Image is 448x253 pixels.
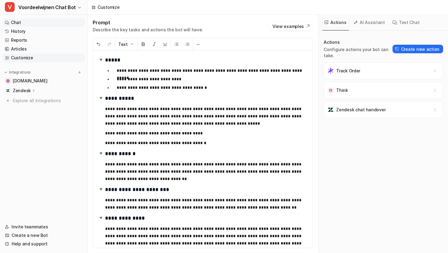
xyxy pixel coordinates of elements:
button: Actions [322,18,349,27]
button: Ordered List [182,38,193,50]
img: Track Order icon [328,68,334,74]
a: Explore all integrations [2,96,85,105]
span: V [5,2,15,12]
a: Create a new Bot [2,231,85,240]
img: expand menu [4,70,8,75]
img: Zendesk chat handover icon [328,107,334,113]
button: Bold [138,38,149,50]
img: Unordered List [174,42,179,47]
img: expand-arrow.svg [98,95,104,101]
a: History [2,27,85,36]
button: Underline [160,38,171,50]
p: Describe the key tasks and actions the bot will have. [93,27,203,33]
a: www.voordeelwijnen.nl[DOMAIN_NAME] [2,77,85,85]
button: Undo [93,38,104,50]
button: ─ [193,38,203,50]
img: expand-arrow.svg [98,57,104,63]
img: Underline [163,42,168,47]
button: Unordered List [171,38,182,50]
a: Customize [2,54,85,62]
img: expand-arrow.svg [98,150,104,156]
img: Bold [141,42,146,47]
a: Chat [2,18,85,27]
p: Zendesk [13,88,31,94]
p: Integrations [9,70,31,75]
p: Zendesk chat handover [336,107,386,113]
p: Think [336,87,348,93]
img: Ordered List [185,42,190,47]
a: Invite teammates [2,223,85,231]
button: View examples [269,22,313,30]
img: Zendesk [6,89,10,92]
a: Help and support [2,240,85,248]
img: expand-arrow.svg [98,186,104,192]
span: Voordeelwijnen Chat Bot [18,3,76,12]
div: Customize [98,4,119,10]
p: Actions [324,39,393,45]
img: Think icon [328,87,334,93]
img: expand-arrow.svg [98,215,104,221]
button: Text [115,38,137,50]
span: Explore all integrations [13,96,83,106]
p: Configure actions your bot can take. [324,47,393,59]
img: explore all integrations [5,98,11,104]
button: Integrations [2,69,33,75]
img: Italic [152,42,157,47]
button: Test Chat [390,18,422,27]
img: Dropdown Down Arrow [130,42,134,47]
img: Redo [107,42,112,47]
button: Create new action [393,45,443,53]
img: Create action [395,47,399,51]
span: [DOMAIN_NAME] [13,78,47,84]
img: menu_add.svg [77,70,82,75]
button: Redo [104,38,115,50]
button: Italic [149,38,160,50]
img: Undo [96,42,101,47]
button: AI Assistant [351,18,388,27]
img: www.voordeelwijnen.nl [6,79,10,83]
a: Reports [2,36,85,44]
a: Articles [2,45,85,53]
h1: Prompt [93,19,203,26]
p: Track Order [336,68,360,74]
